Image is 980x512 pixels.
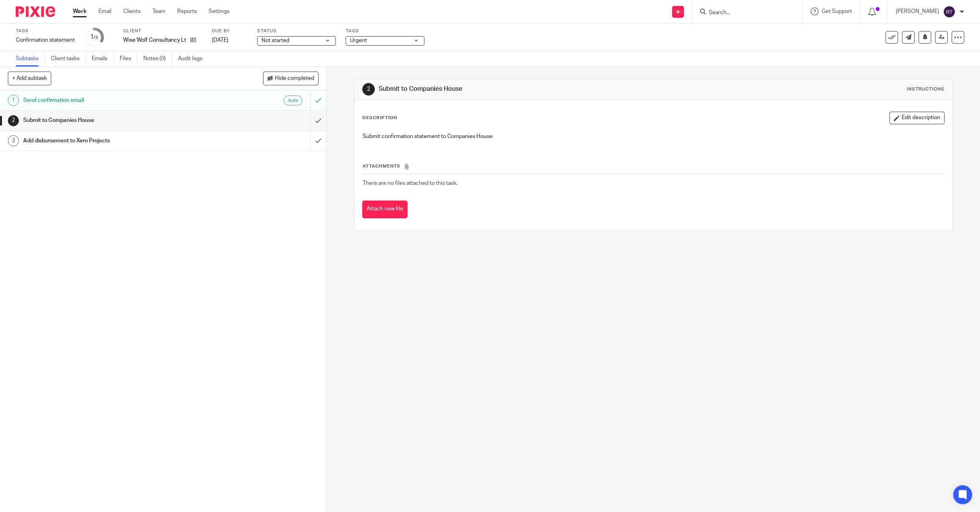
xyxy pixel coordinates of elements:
input: Search [708,9,779,17]
a: Subtasks [16,51,45,66]
label: Task [16,28,75,34]
label: Status [257,28,336,34]
a: Files [120,51,137,66]
div: 1 [90,33,98,42]
small: /3 [94,35,98,40]
span: [DATE] [212,37,228,43]
a: Settings [209,7,230,15]
a: Emails [92,51,114,66]
h1: Submit to Companies House [379,85,670,93]
label: Due by [212,28,247,34]
button: + Add subtask [8,72,51,85]
span: Attachments [363,164,400,168]
p: Wise Wolf Consultancy Ltd [123,36,186,44]
div: 3 [8,135,19,146]
a: Clients [123,7,141,15]
div: Auto [283,96,302,105]
p: [PERSON_NAME] [896,7,939,15]
div: Confirmation statement [16,36,75,44]
h1: Submit to Companies House [23,114,209,126]
a: Work [73,7,87,15]
span: Not started [261,38,289,43]
span: Urgent [350,38,367,43]
a: Audit logs [178,51,208,66]
div: 1 [8,95,19,106]
label: Client [123,28,202,34]
h1: Send confirmation email [23,94,209,106]
img: Pixie [16,6,55,17]
p: Description [362,115,397,121]
a: Notes (0) [143,51,172,66]
p: Submit confirmation statement to Companies House [363,133,944,140]
div: 2 [8,115,19,126]
div: Instructions [907,86,945,92]
button: Hide completed [263,72,319,85]
a: Email [98,7,111,15]
div: 2 [362,83,375,96]
h1: Add disbursement to Xero Projects [23,135,209,147]
button: Attach new file [362,201,408,218]
a: Reports [177,7,197,15]
img: svg%3E [943,6,956,18]
a: Team [152,7,165,15]
span: Get Support [822,9,852,14]
span: Hide completed [275,76,314,82]
label: Tags [346,28,424,34]
a: Client tasks [51,51,86,66]
button: Edit description [889,112,945,124]
span: There are no files attached to this task. [363,180,458,186]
